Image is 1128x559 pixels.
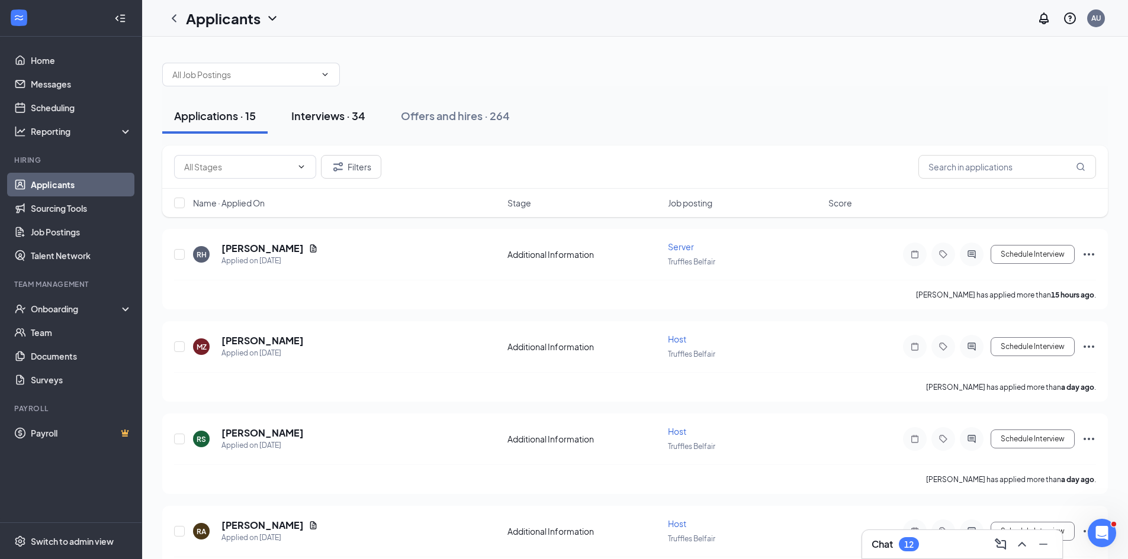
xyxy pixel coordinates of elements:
input: All Job Postings [172,68,316,81]
b: a day ago [1061,383,1094,392]
button: Schedule Interview [991,522,1075,541]
div: Applied on [DATE] [221,440,304,451]
svg: Analysis [14,125,26,137]
p: [PERSON_NAME] has applied more than . [926,474,1096,484]
svg: WorkstreamLogo [13,12,25,24]
a: Documents [31,344,132,368]
svg: ActiveChat [965,434,979,444]
svg: Tag [936,250,950,259]
h5: [PERSON_NAME] [221,519,304,532]
span: Host [668,426,686,437]
button: Schedule Interview [991,337,1075,356]
svg: Ellipses [1082,432,1096,446]
h5: [PERSON_NAME] [221,426,304,440]
div: RA [197,526,206,537]
b: a day ago [1061,475,1094,484]
button: Minimize [1034,535,1053,554]
a: Job Postings [31,220,132,244]
b: 15 hours ago [1051,290,1094,299]
a: Surveys [31,368,132,392]
button: Schedule Interview [991,245,1075,264]
svg: ChevronLeft [167,11,181,25]
div: MZ [197,342,207,352]
svg: Ellipses [1082,340,1096,354]
span: Score [828,197,852,209]
svg: ComposeMessage [994,537,1008,551]
span: Stage [507,197,531,209]
span: Truffles Belfair [668,257,715,266]
svg: Settings [14,535,26,547]
svg: Note [908,526,922,536]
p: [PERSON_NAME] has applied more than . [916,290,1096,300]
button: Filter Filters [321,155,381,179]
svg: ChevronDown [320,70,330,79]
span: Host [668,334,686,344]
svg: UserCheck [14,303,26,315]
div: Applied on [DATE] [221,347,304,359]
a: Scheduling [31,96,132,119]
a: PayrollCrown [31,421,132,445]
div: Applied on [DATE] [221,255,318,267]
a: Team [31,321,132,344]
button: ComposeMessage [991,535,1010,554]
h3: Chat [872,538,893,551]
div: Applications · 15 [174,108,256,123]
div: Additional Information [507,341,661,353]
svg: ActiveChat [965,342,979,351]
svg: ChevronUp [1015,537,1029,551]
div: Reporting [31,125,133,137]
svg: Tag [936,434,950,444]
a: Talent Network [31,244,132,267]
a: Applicants [31,173,132,196]
div: Additional Information [507,525,661,537]
svg: ChevronDown [265,11,279,25]
div: Switch to admin view [31,535,114,547]
div: 12 [904,539,914,550]
div: Team Management [14,279,130,289]
div: RS [197,434,206,444]
button: ChevronUp [1013,535,1031,554]
h5: [PERSON_NAME] [221,334,304,347]
span: Host [668,518,686,529]
svg: Note [908,250,922,259]
button: Schedule Interview [991,429,1075,448]
a: Home [31,49,132,72]
span: Truffles Belfair [668,534,715,543]
svg: Document [308,521,318,530]
svg: QuestionInfo [1063,11,1077,25]
div: Additional Information [507,248,661,260]
input: Search in applications [918,155,1096,179]
div: Interviews · 34 [291,108,365,123]
svg: Note [908,342,922,351]
p: [PERSON_NAME] has applied more than . [926,382,1096,392]
svg: Minimize [1036,537,1050,551]
svg: Document [308,244,318,253]
svg: Tag [936,526,950,536]
iframe: Intercom live chat [1088,519,1116,547]
svg: Filter [331,160,345,174]
div: Additional Information [507,433,661,445]
svg: Tag [936,342,950,351]
svg: Ellipses [1082,247,1096,261]
span: Job posting [668,197,712,209]
svg: Ellipses [1082,524,1096,538]
div: Applied on [DATE] [221,532,318,544]
span: Server [668,241,694,252]
svg: Note [908,434,922,444]
div: Onboarding [31,303,122,315]
svg: ActiveChat [965,526,979,536]
span: Truffles Belfair [668,442,715,451]
a: Sourcing Tools [31,196,132,220]
h1: Applicants [186,8,261,28]
svg: ChevronDown [297,162,306,172]
div: AU [1091,13,1101,23]
div: RH [197,250,207,260]
svg: MagnifyingGlass [1076,162,1085,172]
svg: ActiveChat [965,250,979,259]
svg: Notifications [1037,11,1051,25]
input: All Stages [184,160,292,173]
span: Truffles Belfair [668,350,715,358]
svg: Collapse [114,12,126,24]
div: Payroll [14,403,130,413]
